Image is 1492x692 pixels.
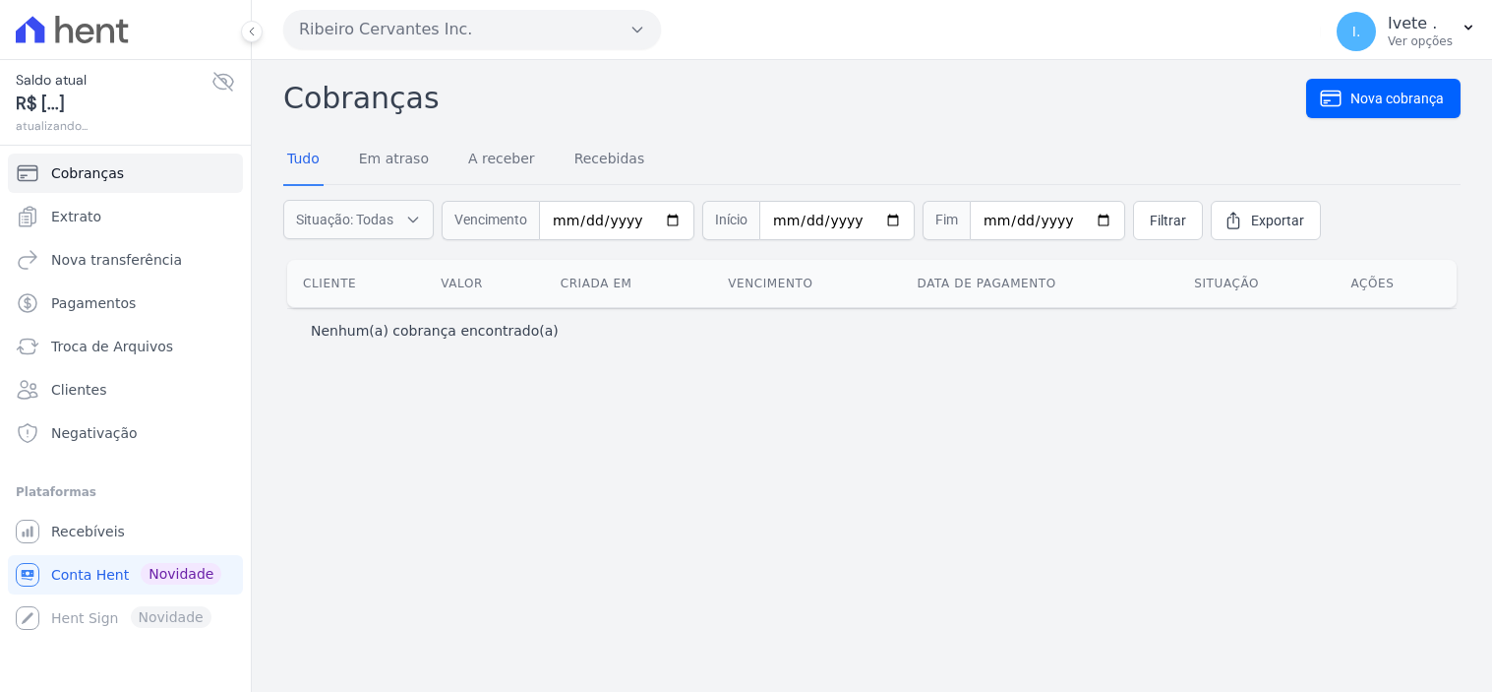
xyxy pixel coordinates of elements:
[283,10,661,49] button: Ribeiro Cervantes Inc.
[570,135,649,186] a: Recebidas
[1352,25,1361,38] span: I.
[442,201,539,240] span: Vencimento
[51,250,182,270] span: Nova transferência
[1388,33,1453,49] p: Ver opções
[8,283,243,323] a: Pagamentos
[16,70,211,91] span: Saldo atual
[16,154,235,638] nav: Sidebar
[8,240,243,280] a: Nova transferência
[51,423,138,443] span: Negativação
[1321,4,1492,59] button: I. Ivete . Ver opções
[355,135,433,186] a: Em atraso
[51,565,129,585] span: Conta Hent
[16,117,211,135] span: atualizando...
[51,163,124,183] span: Cobranças
[1350,89,1444,108] span: Nova cobrança
[283,135,324,186] a: Tudo
[8,512,243,551] a: Recebíveis
[8,555,243,595] a: Conta Hent Novidade
[8,154,243,193] a: Cobranças
[16,91,211,117] span: R$ [...]
[702,201,759,240] span: Início
[8,197,243,236] a: Extrato
[287,260,425,307] th: Cliente
[1335,260,1457,307] th: Ações
[51,522,125,541] span: Recebíveis
[8,327,243,366] a: Troca de Arquivos
[16,480,235,504] div: Plataformas
[1388,14,1453,33] p: Ivete .
[1178,260,1335,307] th: Situação
[51,337,173,356] span: Troca de Arquivos
[1251,211,1304,230] span: Exportar
[712,260,901,307] th: Vencimento
[283,76,1306,120] h2: Cobranças
[141,563,221,585] span: Novidade
[283,200,434,239] button: Situação: Todas
[923,201,970,240] span: Fim
[51,207,101,226] span: Extrato
[51,293,136,313] span: Pagamentos
[1306,79,1461,118] a: Nova cobrança
[51,380,106,400] span: Clientes
[545,260,712,307] th: Criada em
[8,370,243,409] a: Clientes
[464,135,539,186] a: A receber
[8,413,243,453] a: Negativação
[311,321,559,341] p: Nenhum(a) cobrança encontrado(a)
[296,210,393,229] span: Situação: Todas
[902,260,1179,307] th: Data de pagamento
[1150,211,1186,230] span: Filtrar
[425,260,544,307] th: Valor
[1211,201,1321,240] a: Exportar
[1133,201,1203,240] a: Filtrar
